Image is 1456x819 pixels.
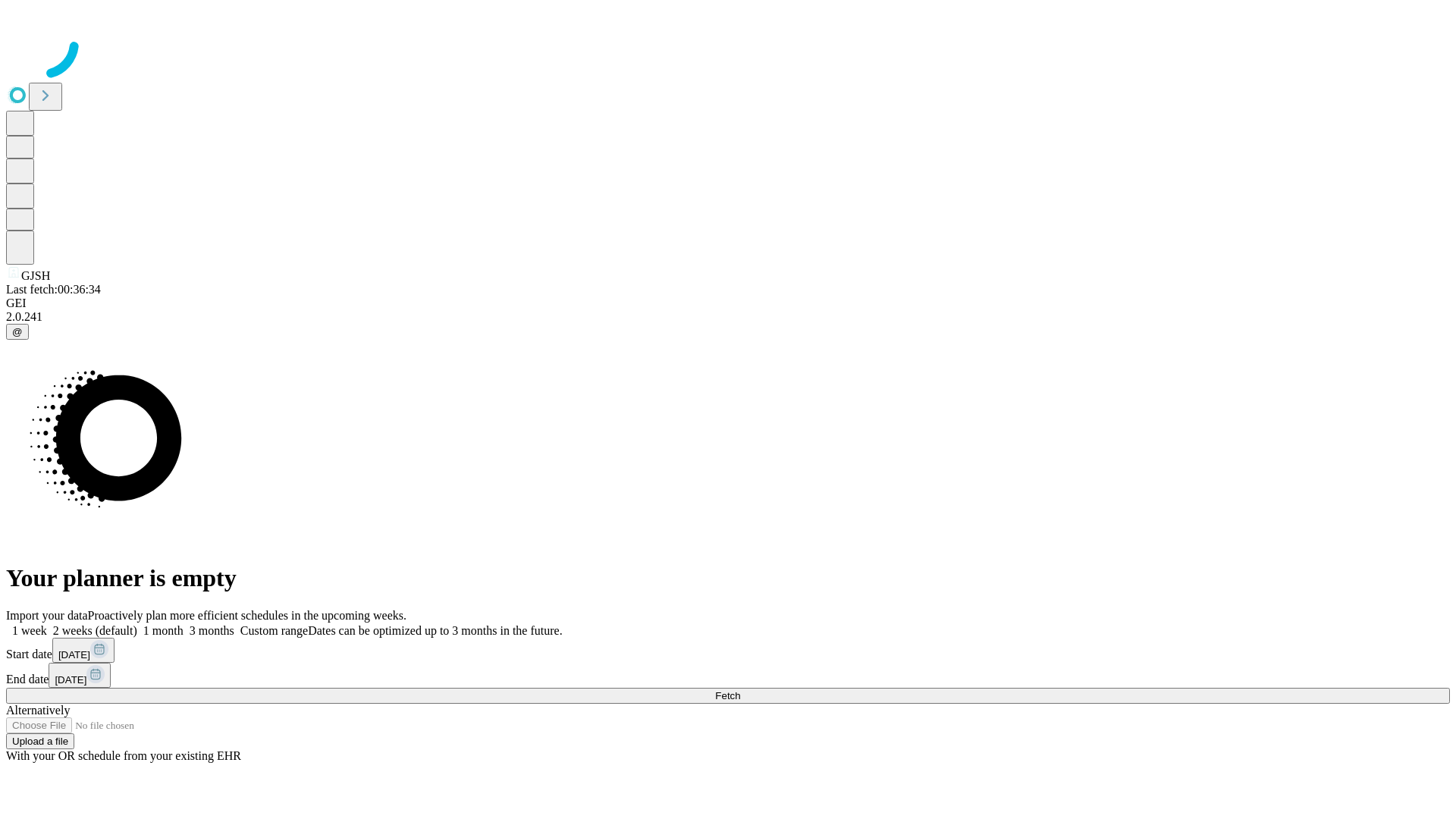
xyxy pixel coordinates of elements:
[6,663,1450,688] div: End date
[240,624,308,637] span: Custom range
[6,609,88,622] span: Import your data
[49,663,111,688] button: [DATE]
[6,564,1450,592] h1: Your planner is empty
[6,638,1450,663] div: Start date
[52,638,115,663] button: [DATE]
[6,324,29,340] button: @
[12,624,47,637] span: 1 week
[6,310,1450,324] div: 2.0.241
[88,609,406,622] span: Proactively plan more efficient schedules in the upcoming weeks.
[6,297,1450,310] div: GEI
[21,269,50,282] span: GJSH
[6,283,101,296] span: Last fetch: 00:36:34
[6,733,74,749] button: Upload a file
[6,688,1450,704] button: Fetch
[190,624,234,637] span: 3 months
[6,749,241,762] span: With your OR schedule from your existing EHR
[55,674,86,686] span: [DATE]
[12,326,23,337] span: @
[6,704,70,717] span: Alternatively
[53,624,137,637] span: 2 weeks (default)
[58,649,90,661] span: [DATE]
[143,624,184,637] span: 1 month
[715,690,740,701] span: Fetch
[308,624,562,637] span: Dates can be optimized up to 3 months in the future.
